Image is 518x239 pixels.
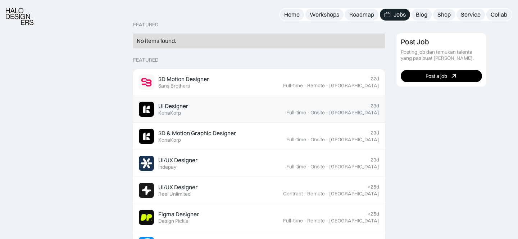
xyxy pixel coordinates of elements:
[307,83,325,89] div: Remote
[139,210,154,225] img: Job Image
[326,137,328,143] div: ·
[304,191,306,197] div: ·
[133,69,385,96] a: Job Image3D Motion DesignerSans Brothers22dFull-time·Remote·[GEOGRAPHIC_DATA]
[304,218,306,224] div: ·
[158,83,190,89] div: Sans Brothers
[326,218,328,224] div: ·
[368,184,379,190] div: >25d
[307,110,310,116] div: ·
[329,83,379,89] div: [GEOGRAPHIC_DATA]
[284,11,300,18] div: Home
[456,9,485,21] a: Service
[329,137,379,143] div: [GEOGRAPHIC_DATA]
[371,76,379,82] div: 22d
[158,102,188,110] div: UI Designer
[133,177,385,204] a: Job ImageUI/UX DesignerReel Unlimited>25dContract·Remote·[GEOGRAPHIC_DATA]
[310,164,325,170] div: Onsite
[158,211,199,218] div: Figma Designer
[416,11,427,18] div: Blog
[329,110,379,116] div: [GEOGRAPHIC_DATA]
[310,110,325,116] div: Onsite
[133,204,385,231] a: Job ImageFigma DesignerDesign Pickle>25dFull-time·Remote·[GEOGRAPHIC_DATA]
[329,218,379,224] div: [GEOGRAPHIC_DATA]
[461,11,481,18] div: Service
[158,156,197,164] div: UI/UX Designer
[283,218,303,224] div: Full-time
[307,137,310,143] div: ·
[305,9,344,21] a: Workshops
[371,130,379,136] div: 23d
[326,110,328,116] div: ·
[139,183,154,198] img: Job Image
[349,11,374,18] div: Roadmap
[283,191,303,197] div: Contract
[326,191,328,197] div: ·
[283,83,303,89] div: Full-time
[133,22,159,28] div: Featured
[133,123,385,150] a: Job Image3D & Motion Graphic DesignerKonaKorp23dFull-time·Onsite·[GEOGRAPHIC_DATA]
[158,75,209,83] div: 3D Motion Designer
[133,150,385,177] a: Job ImageUI/UX DesignerIndepay23dFull-time·Onsite·[GEOGRAPHIC_DATA]
[158,183,197,191] div: UI/UX Designer
[310,11,339,18] div: Workshops
[486,9,512,21] a: Collab
[371,103,379,109] div: 23d
[310,137,325,143] div: Onsite
[137,37,381,45] div: No items found.
[158,218,188,224] div: Design Pickle
[412,9,432,21] a: Blog
[158,129,236,137] div: 3D & Motion Graphic Designer
[401,70,482,82] a: Post a job
[345,9,378,21] a: Roadmap
[286,110,306,116] div: Full-time
[394,11,406,18] div: Jobs
[326,83,328,89] div: ·
[286,164,306,170] div: Full-time
[158,191,191,197] div: Reel Unlimited
[139,156,154,171] img: Job Image
[307,164,310,170] div: ·
[368,211,379,217] div: >25d
[437,11,451,18] div: Shop
[307,218,325,224] div: Remote
[280,9,304,21] a: Home
[307,191,325,197] div: Remote
[139,129,154,144] img: Job Image
[133,96,385,123] a: Job ImageUI DesignerKonaKorp23dFull-time·Onsite·[GEOGRAPHIC_DATA]
[433,9,455,21] a: Shop
[139,102,154,117] img: Job Image
[286,137,306,143] div: Full-time
[491,11,507,18] div: Collab
[158,164,176,170] div: Indepay
[371,157,379,163] div: 23d
[426,73,447,79] div: Post a job
[133,57,159,63] div: Featured
[158,110,181,116] div: KonaKorp
[158,137,181,143] div: KonaKorp
[401,49,482,61] div: Posting job dan temukan talenta yang pas buat [PERSON_NAME].
[401,37,429,46] div: Post Job
[326,164,328,170] div: ·
[304,83,306,89] div: ·
[329,164,379,170] div: [GEOGRAPHIC_DATA]
[329,191,379,197] div: [GEOGRAPHIC_DATA]
[380,9,410,21] a: Jobs
[139,75,154,90] img: Job Image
